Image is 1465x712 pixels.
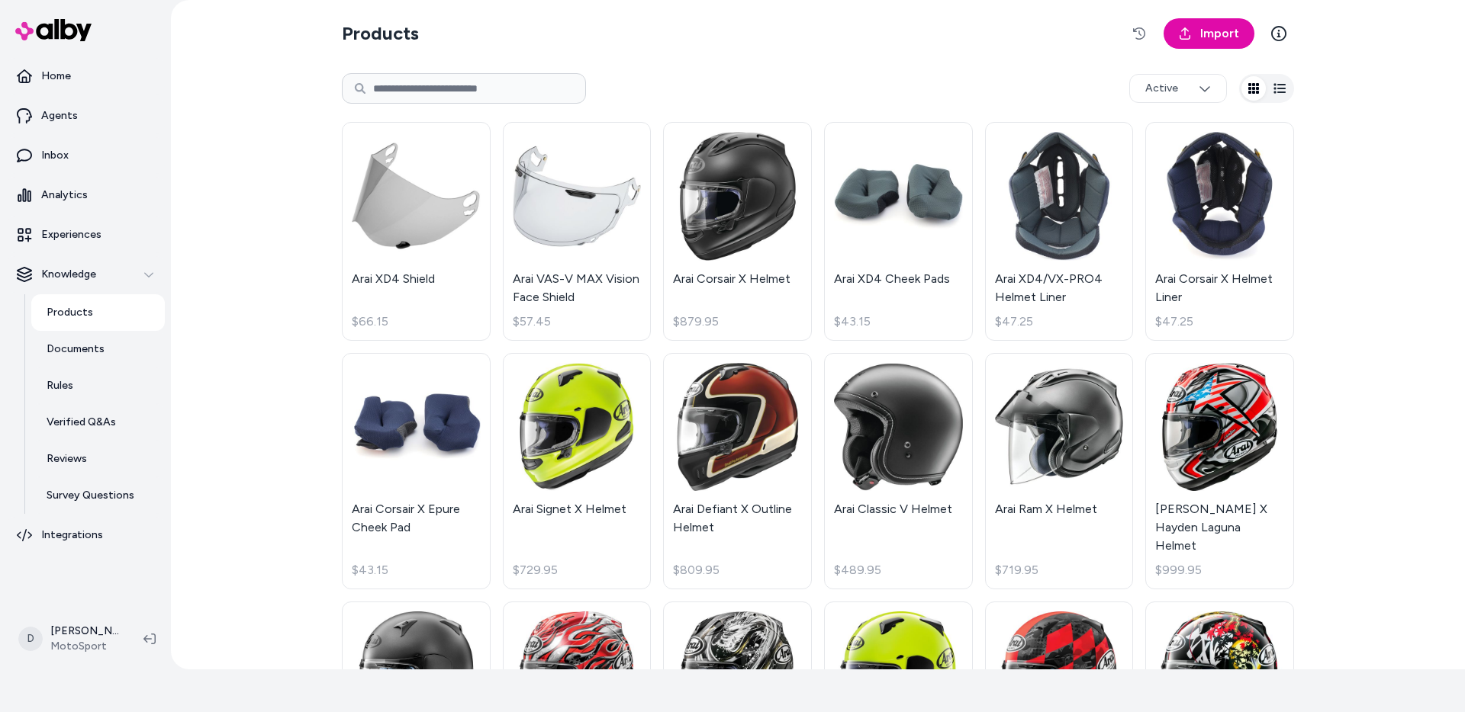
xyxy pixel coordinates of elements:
p: Analytics [41,188,88,203]
a: Agents [6,98,165,134]
a: Experiences [6,216,165,253]
button: D[PERSON_NAME]MotoSport [9,614,131,663]
a: Rules [31,367,165,404]
p: Inbox [41,148,69,163]
a: Documents [31,331,165,367]
a: Arai VAS-V MAX Vision Face ShieldArai VAS-V MAX Vision Face Shield$57.45 [503,122,652,341]
a: Arai Defiant X Outline HelmetArai Defiant X Outline Helmet$809.95 [663,353,812,590]
p: Products [47,305,93,320]
p: Reviews [47,451,87,467]
a: Arai Classic V HelmetArai Classic V Helmet$489.95 [824,353,973,590]
img: alby Logo [15,19,92,41]
h2: Products [342,21,419,46]
p: [PERSON_NAME] [50,624,119,639]
button: Knowledge [6,256,165,293]
a: Reviews [31,441,165,477]
a: Products [31,294,165,331]
a: Arai Ram X HelmetArai Ram X Helmet$719.95 [985,353,1134,590]
a: Arai XD4 ShieldArai XD4 Shield$66.15 [342,122,491,341]
p: Integrations [41,528,103,543]
p: Experiences [41,227,101,242]
p: Verified Q&As [47,415,116,430]
span: D [18,627,43,651]
a: Analytics [6,177,165,213]
span: Import [1200,24,1239,43]
a: Inbox [6,137,165,174]
a: Survey Questions [31,477,165,514]
p: Home [41,69,71,84]
a: Home [6,58,165,95]
a: Arai XD4/VX-PRO4 Helmet LinerArai XD4/VX-PRO4 Helmet Liner$47.25 [985,122,1134,341]
p: Survey Questions [47,488,134,503]
span: MotoSport [50,639,119,654]
a: Arai Corsair X Epure Cheek PadArai Corsair X Epure Cheek Pad$43.15 [342,353,491,590]
p: Documents [47,342,105,357]
p: Rules [47,378,73,393]
a: Verified Q&As [31,404,165,441]
a: Arai XD4 Cheek PadsArai XD4 Cheek Pads$43.15 [824,122,973,341]
a: Integrations [6,517,165,553]
button: Active [1129,74,1227,103]
a: Arai Corsair X Hayden Laguna Helmet[PERSON_NAME] X Hayden Laguna Helmet$999.95 [1145,353,1294,590]
a: Arai Signet X HelmetArai Signet X Helmet$729.95 [503,353,652,590]
a: Arai Corsair X Helmet LinerArai Corsair X Helmet Liner$47.25 [1145,122,1294,341]
p: Knowledge [41,267,96,282]
a: Import [1164,18,1254,49]
a: Arai Corsair X HelmetArai Corsair X Helmet$879.95 [663,122,812,341]
p: Agents [41,108,78,123]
